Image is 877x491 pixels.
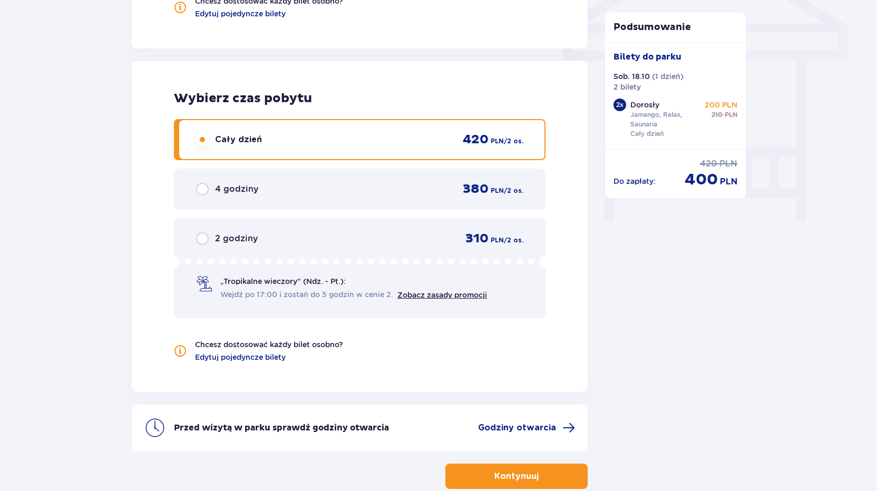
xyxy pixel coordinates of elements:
[504,186,523,195] span: / 2 os.
[465,231,489,247] span: 310
[445,464,588,489] button: Kontynuuj
[491,136,504,146] span: PLN
[719,158,737,170] span: PLN
[174,91,545,106] h2: Wybierz czas pobytu
[504,235,523,245] span: / 2 os.
[613,51,681,63] p: Bilety do parku
[397,291,487,299] a: Zobacz zasady promocji
[605,21,746,34] p: Podsumowanie
[630,100,659,110] p: Dorosły
[215,183,258,195] span: 4 godziny
[720,176,737,188] span: PLN
[630,110,703,129] p: Jamango, Relax, Saunaria
[195,352,286,362] a: Edytuj pojedyncze bilety
[613,99,626,111] div: 2 x
[494,470,539,482] p: Kontynuuj
[652,71,684,82] p: ( 1 dzień )
[705,100,737,110] p: 200 PLN
[195,339,343,350] p: Chcesz dostosować każdy bilet osobno?
[700,158,717,170] span: 420
[463,132,489,148] span: 420
[220,289,393,300] span: Wejdź po 17:00 i zostań do 5 godzin w cenie 2.
[630,129,664,139] p: Cały dzień
[220,276,346,287] span: „Tropikalne wieczory" (Ndz. - Pt.):
[491,186,504,195] span: PLN
[174,422,389,434] p: Przed wizytą w parku sprawdź godziny otwarcia
[613,176,656,186] p: Do zapłaty :
[478,422,556,434] span: Godziny otwarcia
[215,233,258,244] span: 2 godziny
[613,82,641,92] p: 2 bilety
[478,421,575,434] a: Godziny otwarcia
[463,181,489,197] span: 380
[195,8,286,19] a: Edytuj pojedyncze bilety
[215,134,262,145] span: Cały dzień
[712,110,723,120] span: 210
[504,136,523,146] span: / 2 os.
[725,110,737,120] span: PLN
[685,170,718,190] span: 400
[491,235,504,245] span: PLN
[613,71,650,82] p: Sob. 18.10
